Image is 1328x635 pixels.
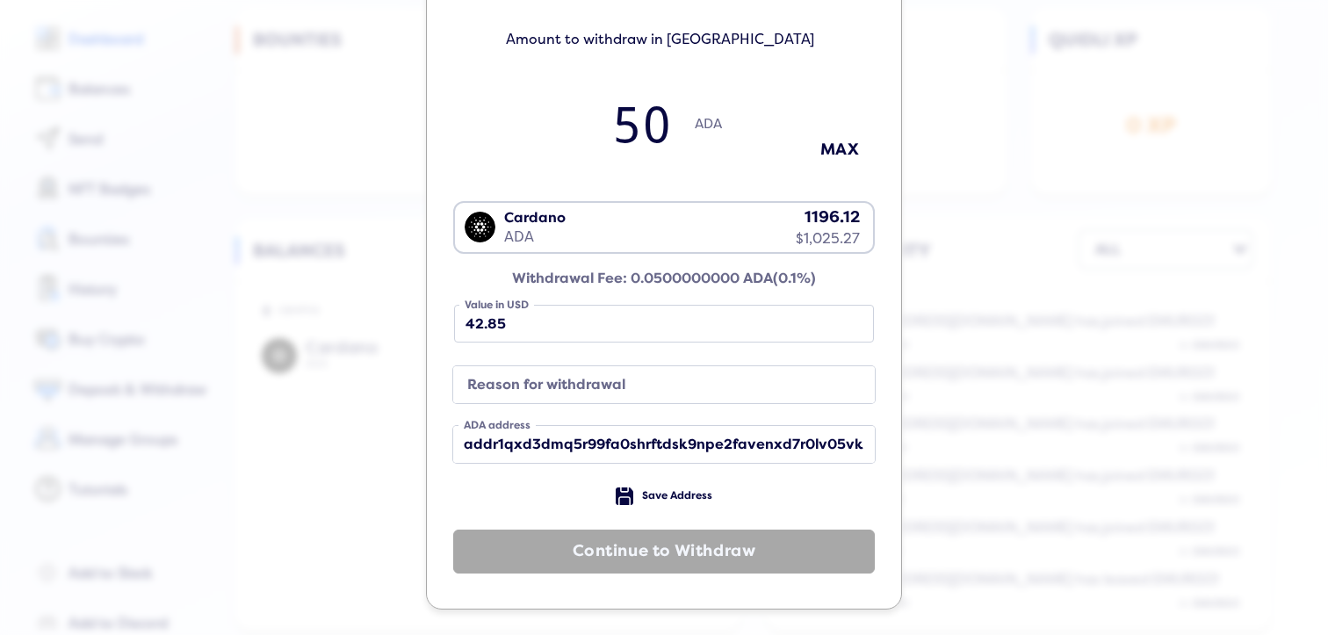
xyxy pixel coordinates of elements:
[695,117,740,179] span: ADA
[453,201,875,254] div: Search for option
[457,251,863,272] input: Search for option
[589,94,695,152] input: 0
[465,212,495,242] img: ADA
[454,305,874,343] input: none
[458,417,536,435] label: ADA address
[460,373,840,397] label: Reason for withdrawal
[504,208,566,227] div: Cardano
[796,135,884,164] button: MAX
[796,229,860,249] div: $1,025.27
[504,227,566,247] div: ADA
[796,206,860,229] div: 1196.12
[449,25,870,71] h5: Amount to withdraw in [GEOGRAPHIC_DATA]
[453,530,875,574] button: Continue to Withdraw
[642,490,712,502] span: Save Address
